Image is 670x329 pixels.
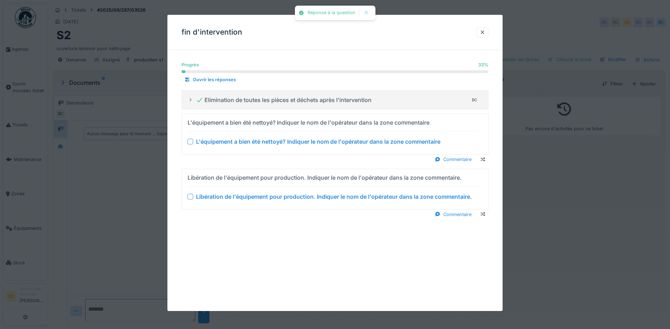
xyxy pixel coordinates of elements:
[182,61,199,68] div: Progrès
[185,117,485,151] summary: L'équipement a bien été nettoyé? Indiquer le nom de l'opérateur dans la zone commentaire L'équipe...
[182,28,242,37] h3: fin d'intervention
[182,70,488,73] progress: 33 %
[196,192,472,201] div: Libération de l'équipement pour production. Indiquer le nom de l'opérateur dans la zone commentaire.
[185,94,485,107] summary: Elimination de toutes les pièces et déchets après l'interventionBC
[432,209,474,219] div: Commentaire
[432,155,474,164] div: Commentaire
[188,118,429,127] div: L'équipement a bien été nettoyé? Indiquer le nom de l'opérateur dans la zone commentaire
[182,75,239,84] div: Ouvrir les réponses
[185,172,485,206] summary: Libération de l'équipement pour production. Indiquer le nom de l'opérateur dans la zone commentai...
[196,137,440,146] div: L'équipement a bien été nettoyé? Indiquer le nom de l'opérateur dans la zone commentaire
[470,95,480,105] div: BC
[188,173,462,181] div: Libération de l'équipement pour production. Indiquer le nom de l'opérateur dans la zone commentaire.
[478,61,488,68] div: 33 %
[308,10,355,16] div: Réponse à la question
[196,96,372,104] div: Elimination de toutes les pièces et déchets après l'intervention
